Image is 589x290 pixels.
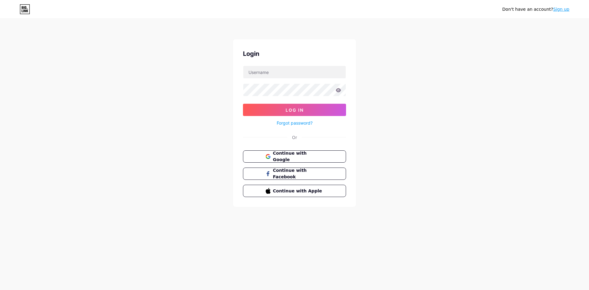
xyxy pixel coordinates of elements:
span: Continue with Google [273,150,324,163]
a: Sign up [553,7,569,12]
button: Continue with Facebook [243,168,346,180]
div: Don't have an account? [502,6,569,13]
span: Continue with Apple [273,188,324,194]
span: Log In [286,107,304,113]
span: Continue with Facebook [273,167,324,180]
a: Forgot password? [277,120,313,126]
button: Log In [243,104,346,116]
button: Continue with Apple [243,185,346,197]
input: Username [243,66,346,78]
button: Continue with Google [243,150,346,163]
div: Or [292,134,297,141]
div: Login [243,49,346,58]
